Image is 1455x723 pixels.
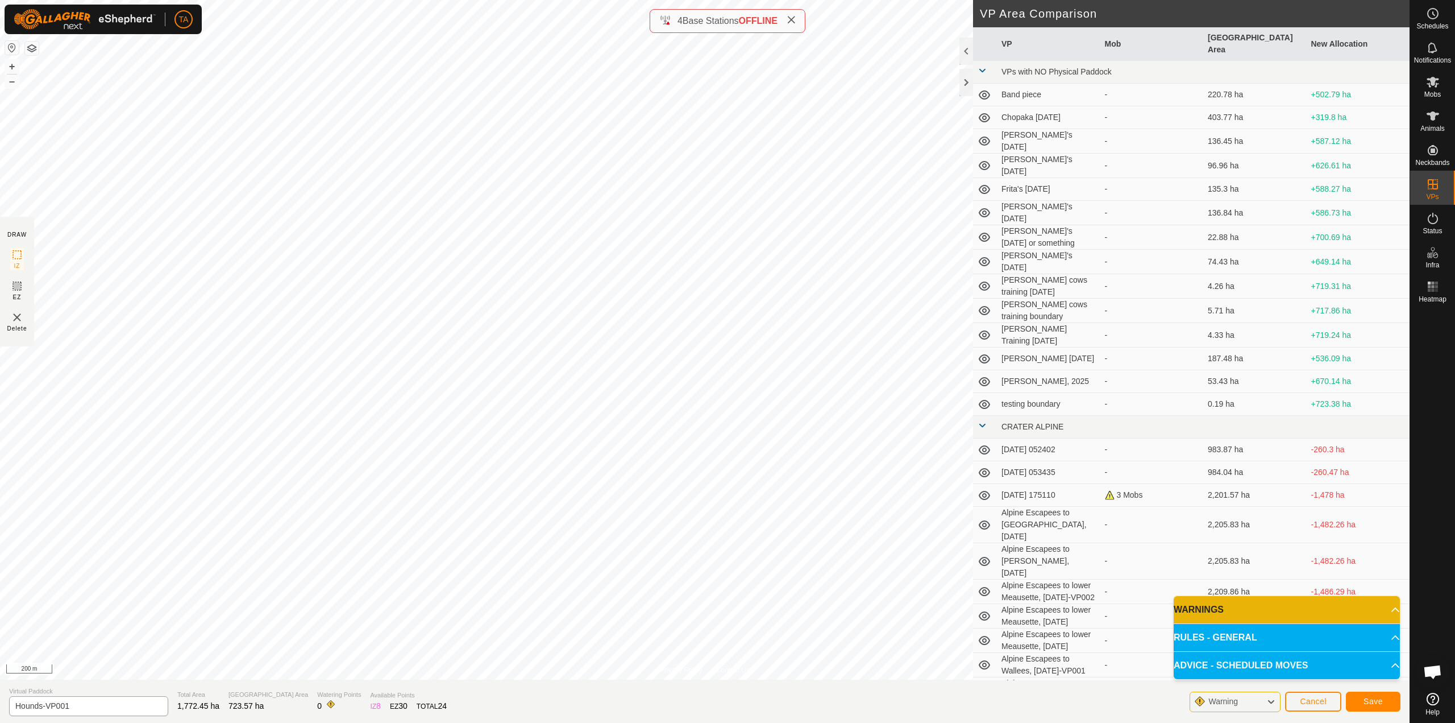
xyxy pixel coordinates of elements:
div: - [1105,183,1199,195]
span: Available Points [370,691,447,700]
td: Alpine Escapees to lower Meausette, [DATE]-VP002 [997,580,1100,604]
span: 1,772.45 ha [177,701,219,710]
td: [PERSON_NAME] [DATE] [997,348,1100,370]
td: +717.86 ha [1307,299,1410,323]
td: Alpine Escapees to Wallees, [DATE] [997,677,1100,702]
td: +588.27 ha [1307,178,1410,201]
td: 0.19 ha [1203,393,1307,416]
div: - [1105,89,1199,101]
td: 220.78 ha [1203,84,1307,106]
span: [GEOGRAPHIC_DATA] Area [228,690,308,700]
div: - [1105,519,1199,531]
td: 984.04 ha [1203,461,1307,484]
span: Neckbands [1415,159,1449,166]
td: [PERSON_NAME] cows training boundary [997,299,1100,323]
td: -1,482.26 ha [1307,507,1410,543]
td: +719.31 ha [1307,274,1410,299]
span: Mobs [1424,91,1441,98]
td: testing boundary [997,393,1100,416]
div: - [1105,635,1199,647]
div: - [1105,353,1199,365]
div: - [1105,111,1199,123]
span: OFFLINE [739,16,778,26]
p-accordion-header: RULES - GENERAL [1174,624,1400,651]
td: [PERSON_NAME]'s [DATE] [997,201,1100,225]
td: Alpine Escapees to Wallees, [DATE]-VP001 [997,653,1100,677]
td: Frita's [DATE] [997,178,1100,201]
span: 30 [398,701,408,710]
span: 24 [438,701,447,710]
button: + [5,60,19,73]
td: -260.3 ha [1307,439,1410,461]
td: 74.43 ha [1203,250,1307,274]
span: Cancel [1300,697,1327,706]
span: Save [1363,697,1383,706]
span: Warning [1208,697,1238,706]
td: +586.73 ha [1307,201,1410,225]
span: Infra [1425,262,1439,268]
span: Virtual Paddock [9,687,168,696]
a: Privacy Policy [660,665,702,675]
span: Animals [1420,125,1445,132]
td: +700.69 ha [1307,225,1410,250]
td: 136.84 ha [1203,201,1307,225]
td: +319.8 ha [1307,106,1410,129]
img: VP [10,311,24,324]
td: 22.88 ha [1203,225,1307,250]
td: +719.24 ha [1307,323,1410,348]
span: Help [1425,709,1440,716]
td: Alpine Escapees to [PERSON_NAME], [DATE] [997,543,1100,580]
td: [PERSON_NAME], 2025 [997,370,1100,393]
div: - [1105,586,1199,598]
td: -1,482.26 ha [1307,543,1410,580]
td: 403.77 ha [1203,106,1307,129]
span: VPs [1426,193,1439,200]
div: - [1105,375,1199,387]
td: 187.48 ha [1203,348,1307,370]
td: 2,209.86 ha [1203,580,1307,604]
td: 4.26 ha [1203,274,1307,299]
td: 53.43 ha [1203,370,1307,393]
td: [DATE] 175110 [997,484,1100,507]
td: +723.38 ha [1307,393,1410,416]
div: - [1105,305,1199,317]
td: 96.96 ha [1203,154,1307,178]
div: DRAW [7,230,27,239]
a: Open chat [1416,655,1450,689]
div: - [1105,466,1199,478]
a: Contact Us [716,665,750,675]
td: Alpine Escapees to [GEOGRAPHIC_DATA], [DATE] [997,507,1100,543]
td: 2,205.83 ha [1203,543,1307,580]
div: EZ [390,700,408,712]
td: -260.47 ha [1307,461,1410,484]
td: [PERSON_NAME]'s [DATE] or something [997,225,1100,250]
td: +626.61 ha [1307,154,1410,178]
td: [PERSON_NAME] Training [DATE] [997,323,1100,348]
span: Heatmap [1419,296,1446,303]
button: Map Layers [25,42,39,55]
div: - [1105,555,1199,567]
td: [DATE] 052402 [997,439,1100,461]
td: +587.12 ha [1307,129,1410,154]
div: - [1105,135,1199,147]
span: Schedules [1416,23,1448,30]
div: - [1105,444,1199,456]
td: +670.14 ha [1307,370,1410,393]
td: -1,486.29 ha [1307,580,1410,604]
td: [PERSON_NAME]'s [DATE] [997,129,1100,154]
td: 5.71 ha [1203,299,1307,323]
span: WARNINGS [1174,603,1224,617]
span: 0 [317,701,322,710]
td: +502.79 ha [1307,84,1410,106]
button: Cancel [1285,692,1341,712]
div: 3 Mobs [1105,489,1199,501]
td: +649.14 ha [1307,250,1410,274]
a: Help [1410,688,1455,720]
h2: VP Area Comparison [980,7,1410,20]
span: 723.57 ha [228,701,264,710]
span: Delete [7,324,27,333]
span: TA [179,14,189,26]
td: Alpine Escapees to lower Meausette, [DATE] [997,629,1100,653]
td: 983.87 ha [1203,439,1307,461]
td: +536.09 ha [1307,348,1410,370]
